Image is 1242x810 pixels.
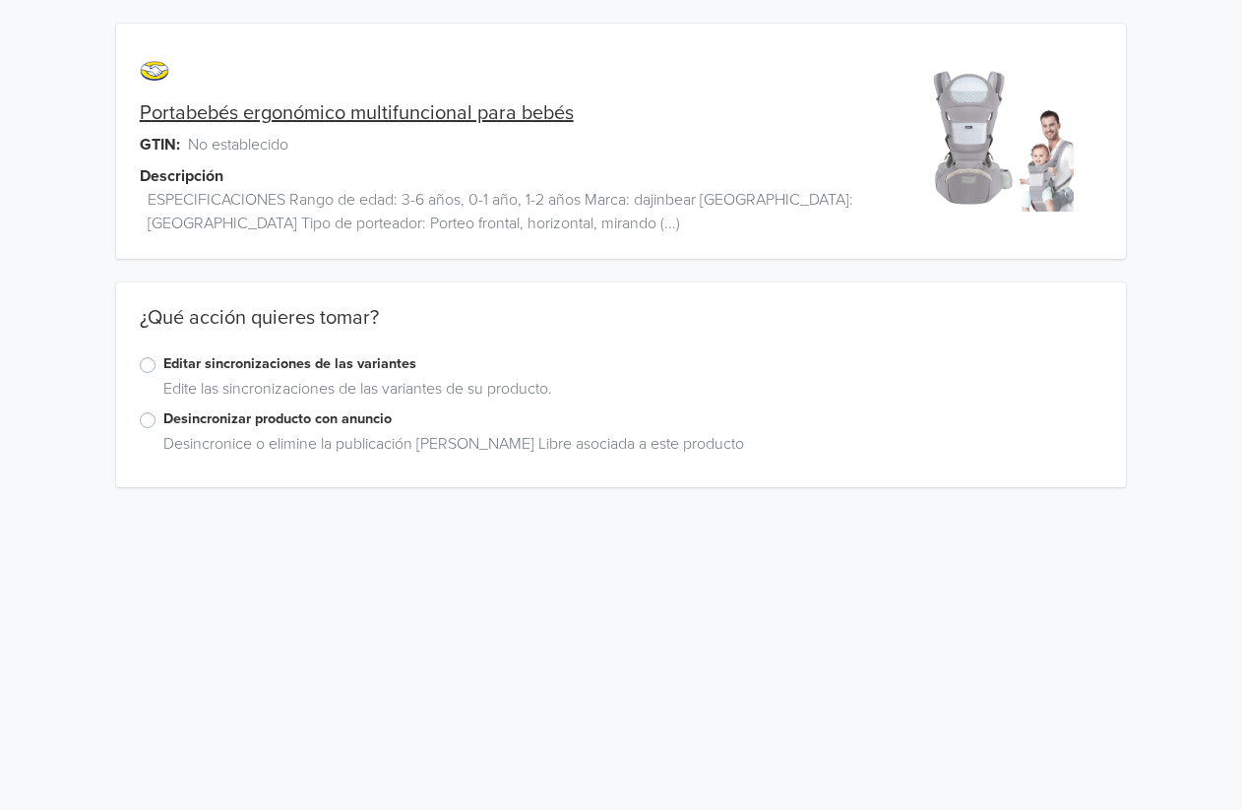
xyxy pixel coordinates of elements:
[140,164,223,188] span: Descripción
[140,133,180,156] span: GTIN:
[148,188,898,235] span: ESPECIFICACIONES Rango de edad: 3-6 años, 0-1 año, 1-2 años Marca: dajinbear [GEOGRAPHIC_DATA]: [...
[925,63,1074,212] img: product_image
[116,306,1127,353] div: ¿Qué acción quieres tomar?
[140,101,574,125] a: Portabebés ergonómico multifuncional para bebés
[188,133,288,156] span: No establecido
[155,432,1103,464] div: Desincronice o elimine la publicación [PERSON_NAME] Libre asociada a este producto
[155,377,1103,408] div: Edite las sincronizaciones de las variantes de su producto.
[163,408,1103,430] label: Desincronizar producto con anuncio
[163,353,1103,375] label: Editar sincronizaciones de las variantes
